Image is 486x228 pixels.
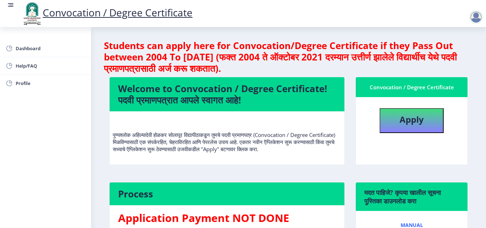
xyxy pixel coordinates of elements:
[400,113,424,125] b: Apply
[118,188,336,200] h4: Process
[113,117,341,153] p: पुण्यश्लोक अहिल्यादेवी होळकर सोलापूर विद्यापीठाकडून तुमचे पदवी प्रमाणपत्र (Convocation / Degree C...
[364,188,459,205] h6: मदत पाहिजे? कृपया खालील सूचना पुस्तिका डाउनलोड करा
[380,108,444,133] button: Apply
[21,6,192,19] a: Convocation / Degree Certificate
[16,44,85,53] span: Dashboard
[21,1,43,26] img: logo
[118,211,336,225] h3: Application Payment NOT DONE
[16,79,85,88] span: Profile
[118,83,336,106] h4: Welcome to Convocation / Degree Certificate! पदवी प्रमाणपत्रात आपले स्वागत आहे!
[401,222,423,228] span: Manual
[364,83,459,91] div: Convocation / Degree Certificate
[16,62,85,70] span: Help/FAQ
[104,40,473,74] h4: Students can apply here for Convocation/Degree Certificate if they Pass Out between 2004 To [DATE...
